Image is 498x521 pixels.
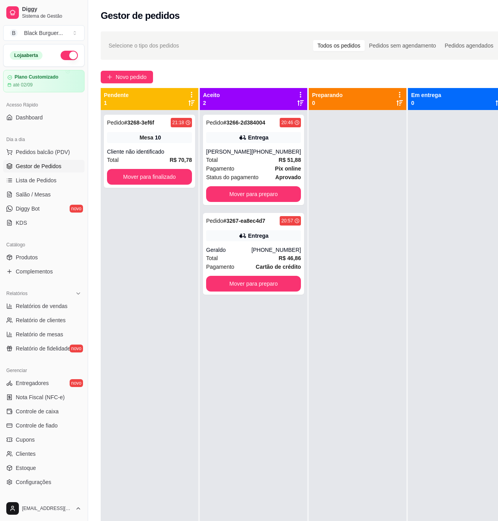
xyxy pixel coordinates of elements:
button: Novo pedido [101,71,153,83]
span: Selecione o tipo dos pedidos [109,41,179,50]
span: Pedido [206,218,223,224]
a: Controle de caixa [3,405,85,418]
div: 10 [155,134,161,141]
span: Relatório de clientes [16,316,66,324]
div: Dia a dia [3,133,85,146]
span: Relatórios [6,290,28,297]
a: Cupons [3,433,85,446]
div: Pedidos agendados [440,40,498,51]
span: Relatório de mesas [16,330,63,338]
button: Mover para preparo [206,186,301,202]
button: [EMAIL_ADDRESS][DOMAIN_NAME] [3,499,85,518]
a: Relatório de clientes [3,314,85,327]
p: 0 [312,99,343,107]
span: Status do pagamento [206,173,258,182]
a: Lista de Pedidos [3,174,85,187]
a: Estoque [3,462,85,474]
span: Dashboard [16,114,43,121]
div: 21:18 [172,119,184,126]
strong: # 3268-3ef6f [124,119,154,126]
span: Mesa [140,134,153,141]
h2: Gestor de pedidos [101,9,180,22]
span: Novo pedido [116,73,147,81]
span: Relatórios de vendas [16,302,68,310]
span: Gestor de Pedidos [16,162,61,170]
span: Controle de caixa [16,407,59,415]
a: Relatórios de vendas [3,300,85,312]
span: Cupons [16,436,35,444]
a: Nota Fiscal (NFC-e) [3,391,85,404]
div: Gerenciar [3,364,85,377]
button: Alterar Status [61,51,78,60]
a: Entregadoresnovo [3,377,85,389]
div: Entrega [248,232,269,240]
a: Gestor de Pedidos [3,160,85,172]
div: Loja aberta [10,51,42,60]
a: DiggySistema de Gestão [3,3,85,22]
a: Relatório de fidelidadenovo [3,342,85,355]
button: Mover para preparo [206,276,301,292]
span: Total [206,156,218,164]
strong: Pix online [275,165,301,172]
p: 2 [203,99,220,107]
strong: # 3267-ea8ec4d7 [223,218,266,224]
span: B [10,29,18,37]
span: Pagamento [206,262,234,271]
button: Pedidos balcão (PDV) [3,146,85,158]
div: Black Burguer ... [24,29,63,37]
span: Salão / Mesas [16,191,51,198]
p: Preparando [312,91,343,99]
span: Clientes [16,450,36,458]
strong: R$ 46,86 [279,255,301,261]
strong: R$ 70,78 [170,157,192,163]
strong: aprovado [275,174,301,180]
span: [EMAIL_ADDRESS][DOMAIN_NAME] [22,505,72,512]
p: Pendente [104,91,129,99]
div: Acesso Rápido [3,99,85,111]
span: Estoque [16,464,36,472]
p: Em entrega [411,91,441,99]
strong: Cartão de crédito [256,264,301,270]
div: Pedidos sem agendamento [365,40,440,51]
a: Dashboard [3,111,85,124]
strong: R$ 51,88 [279,157,301,163]
span: plus [107,74,113,80]
strong: # 3266-2d384004 [223,119,266,126]
span: Produtos [16,253,38,261]
span: Pedido [107,119,124,126]
span: Pedidos balcão (PDV) [16,148,70,156]
div: [PHONE_NUMBER] [251,148,301,156]
span: KDS [16,219,27,227]
span: Pagamento [206,164,234,173]
a: Controle de fiado [3,419,85,432]
a: Clientes [3,448,85,460]
span: Pedido [206,119,223,126]
span: Complementos [16,268,53,275]
span: Lista de Pedidos [16,176,57,184]
div: 20:57 [281,218,293,224]
a: Relatório de mesas [3,328,85,341]
div: [PHONE_NUMBER] [251,246,301,254]
div: Todos os pedidos [313,40,365,51]
span: Controle de fiado [16,422,58,429]
div: Entrega [248,134,269,141]
a: Diggy Botnovo [3,202,85,215]
span: Total [107,156,119,164]
a: Produtos [3,251,85,264]
span: Diggy Bot [16,205,40,213]
button: Mover para finalizado [107,169,192,185]
div: Catálogo [3,238,85,251]
span: Entregadores [16,379,49,387]
span: Nota Fiscal (NFC-e) [16,393,65,401]
div: Cliente não identificado [107,148,192,156]
a: Complementos [3,265,85,278]
span: Diggy [22,6,81,13]
span: Configurações [16,478,51,486]
a: KDS [3,216,85,229]
div: 20:46 [281,119,293,126]
p: Aceito [203,91,220,99]
p: 1 [104,99,129,107]
span: Total [206,254,218,262]
article: até 02/09 [13,82,33,88]
span: Sistema de Gestão [22,13,81,19]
